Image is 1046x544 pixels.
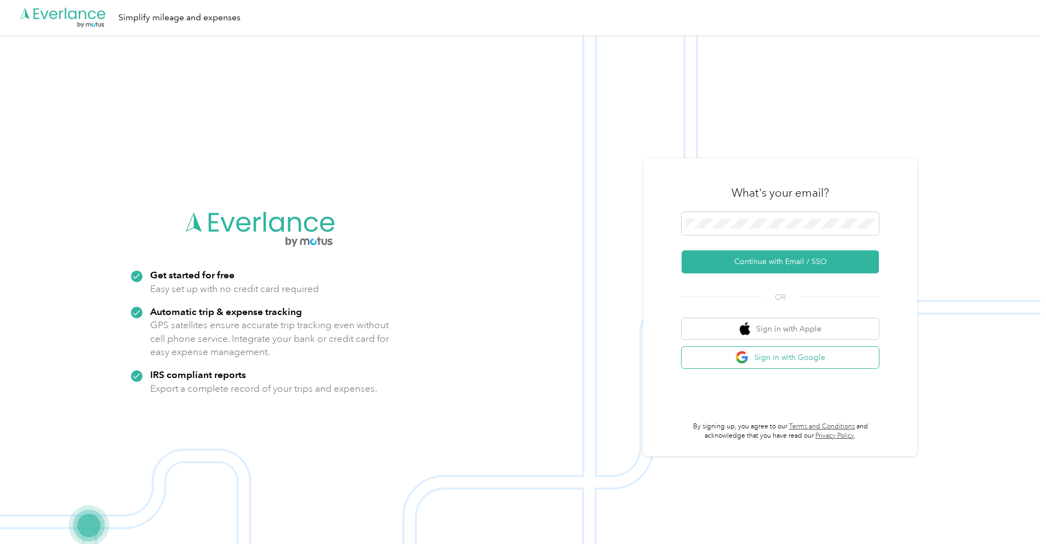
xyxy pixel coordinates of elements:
[150,382,377,396] p: Export a complete record of your trips and expenses.
[789,422,855,431] a: Terms and Conditions
[731,185,829,201] h3: What's your email?
[150,318,390,359] p: GPS satellites ensure accurate trip tracking even without cell phone service. Integrate your bank...
[150,306,302,317] strong: Automatic trip & expense tracking
[682,250,879,273] button: Continue with Email / SSO
[740,322,751,336] img: apple logo
[150,282,319,296] p: Easy set up with no credit card required
[682,422,879,441] p: By signing up, you agree to our and acknowledge that you have read our .
[150,369,246,380] strong: IRS compliant reports
[761,291,799,303] span: OR
[735,351,749,364] img: google logo
[682,347,879,368] button: google logoSign in with Google
[682,318,879,340] button: apple logoSign in with Apple
[118,11,241,25] div: Simplify mileage and expenses
[150,269,235,280] strong: Get started for free
[815,432,854,440] a: Privacy Policy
